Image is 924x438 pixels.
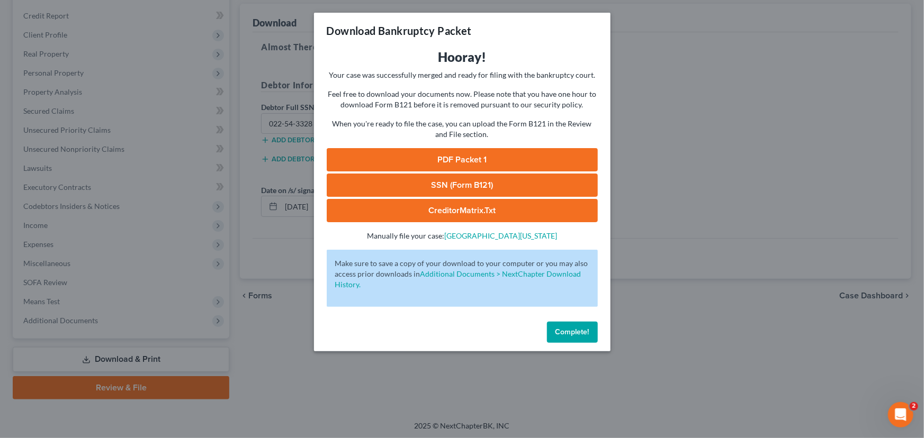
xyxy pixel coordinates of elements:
a: CreditorMatrix.txt [327,199,598,222]
p: Your case was successfully merged and ready for filing with the bankruptcy court. [327,70,598,80]
p: Make sure to save a copy of your download to your computer or you may also access prior downloads in [335,258,589,290]
span: 2 [910,402,918,410]
h3: Download Bankruptcy Packet [327,23,472,38]
iframe: Intercom live chat [888,402,913,427]
a: PDF Packet 1 [327,148,598,171]
a: [GEOGRAPHIC_DATA][US_STATE] [444,231,557,240]
p: When you're ready to file the case, you can upload the Form B121 in the Review and File section. [327,118,598,140]
span: Complete! [555,327,589,336]
button: Complete! [547,322,598,343]
h3: Hooray! [327,49,598,66]
p: Manually file your case: [327,231,598,241]
a: Additional Documents > NextChapter Download History. [335,269,581,289]
p: Feel free to download your documents now. Please note that you have one hour to download Form B12... [327,89,598,110]
a: SSN (Form B121) [327,174,598,197]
